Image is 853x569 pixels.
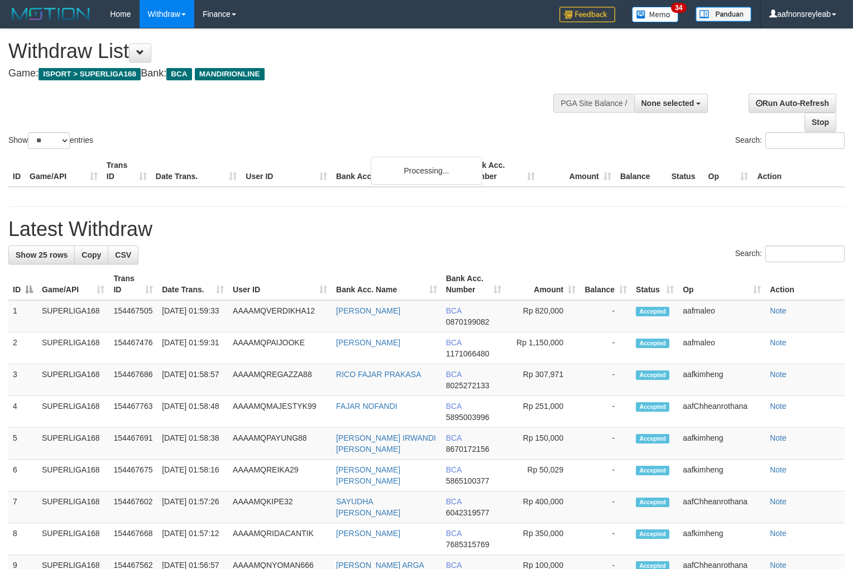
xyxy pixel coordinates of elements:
[157,396,228,428] td: [DATE] 01:58:48
[636,529,669,539] span: Accepted
[506,332,580,364] td: Rp 1,150,000
[506,396,580,428] td: Rp 251,000
[109,460,157,491] td: 154467675
[446,445,490,454] span: Copy 8670172156 to clipboard
[37,491,109,523] td: SUPERLIGA168
[82,250,101,259] span: Copy
[195,68,265,80] span: MANDIRIONLINE
[8,364,37,396] td: 3
[151,155,242,187] th: Date Trans.
[506,428,580,460] td: Rp 150,000
[109,491,157,523] td: 154467602
[770,338,787,347] a: Note
[678,300,765,332] td: aafmaleo
[506,523,580,555] td: Rp 350,000
[580,428,631,460] td: -
[678,523,765,555] td: aafkimheng
[37,332,109,364] td: SUPERLIGA168
[336,497,400,517] a: SAYUDHA [PERSON_NAME]
[463,155,539,187] th: Bank Acc. Number
[109,396,157,428] td: 154467763
[446,306,462,315] span: BCA
[446,317,490,326] span: Copy 0870199082 to clipboard
[228,428,332,460] td: AAAAMQPAYUNG88
[735,245,845,262] label: Search:
[580,300,631,332] td: -
[770,465,787,474] a: Note
[37,396,109,428] td: SUPERLIGA168
[336,433,436,454] a: [PERSON_NAME] IRWANDI [PERSON_NAME]
[228,364,332,396] td: AAAAMQREGAZZA88
[678,268,765,300] th: Op: activate to sort column ascending
[109,428,157,460] td: 154467691
[228,268,332,300] th: User ID: activate to sort column ascending
[770,497,787,506] a: Note
[749,94,836,113] a: Run Auto-Refresh
[636,307,669,316] span: Accepted
[37,300,109,332] td: SUPERLIGA168
[506,300,580,332] td: Rp 820,000
[8,491,37,523] td: 7
[442,268,506,300] th: Bank Acc. Number: activate to sort column ascending
[580,268,631,300] th: Balance: activate to sort column ascending
[539,155,616,187] th: Amount
[616,155,667,187] th: Balance
[109,332,157,364] td: 154467476
[446,508,490,517] span: Copy 6042319577 to clipboard
[631,268,678,300] th: Status: activate to sort column ascending
[636,434,669,443] span: Accepted
[228,332,332,364] td: AAAAMQPAIJOOKE
[157,491,228,523] td: [DATE] 01:57:26
[678,460,765,491] td: aafkimheng
[336,338,400,347] a: [PERSON_NAME]
[8,245,75,264] a: Show 25 rows
[580,332,631,364] td: -
[336,529,400,538] a: [PERSON_NAME]
[559,7,615,22] img: Feedback.jpg
[506,460,580,491] td: Rp 50,029
[765,245,845,262] input: Search:
[8,68,558,79] h4: Game: Bank:
[8,428,37,460] td: 5
[770,370,787,379] a: Note
[634,94,708,113] button: None selected
[8,218,845,240] h1: Latest Withdraw
[8,332,37,364] td: 2
[39,68,141,80] span: ISPORT > SUPERLIGA168
[446,370,462,379] span: BCA
[636,339,669,348] span: Accepted
[371,157,482,185] div: Processing...
[8,523,37,555] td: 8
[74,245,108,264] a: Copy
[506,491,580,523] td: Rp 400,000
[636,466,669,475] span: Accepted
[336,402,397,411] a: FAJAR NOFANDI
[37,523,109,555] td: SUPERLIGA168
[446,433,462,442] span: BCA
[678,396,765,428] td: aafChheanrothana
[8,132,93,149] label: Show entries
[166,68,191,80] span: BCA
[753,155,845,187] th: Action
[8,300,37,332] td: 1
[770,306,787,315] a: Note
[8,155,25,187] th: ID
[157,523,228,555] td: [DATE] 01:57:12
[636,498,669,507] span: Accepted
[157,428,228,460] td: [DATE] 01:58:38
[704,155,753,187] th: Op
[678,364,765,396] td: aafkimheng
[37,268,109,300] th: Game/API: activate to sort column ascending
[678,332,765,364] td: aafmaleo
[636,370,669,380] span: Accepted
[37,364,109,396] td: SUPERLIGA168
[446,381,490,390] span: Copy 8025272133 to clipboard
[770,433,787,442] a: Note
[228,523,332,555] td: AAAAMQRIDACANTIK
[157,268,228,300] th: Date Trans.: activate to sort column ascending
[336,370,421,379] a: RICO FAJAR PRAKASA
[37,428,109,460] td: SUPERLIGA168
[765,268,845,300] th: Action
[770,529,787,538] a: Note
[641,99,694,108] span: None selected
